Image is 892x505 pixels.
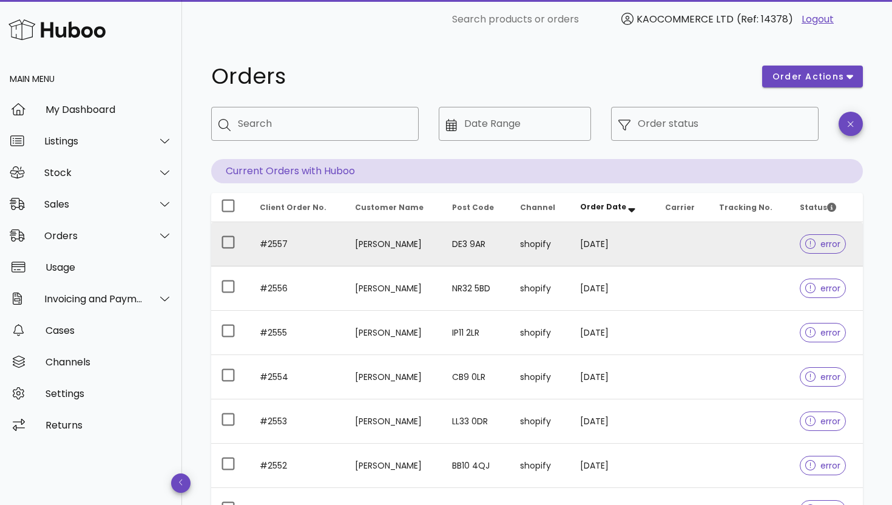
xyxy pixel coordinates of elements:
th: Channel [510,193,571,222]
td: #2552 [250,444,345,488]
td: shopify [510,399,571,444]
td: [PERSON_NAME] [345,355,442,399]
div: Invoicing and Payments [44,293,143,305]
th: Client Order No. [250,193,345,222]
div: Stock [44,167,143,178]
td: #2555 [250,311,345,355]
td: [DATE] [570,355,655,399]
span: Order Date [580,202,626,212]
td: [DATE] [570,399,655,444]
td: [DATE] [570,444,655,488]
td: shopify [510,355,571,399]
th: Order Date: Sorted descending. Activate to remove sorting. [570,193,655,222]
div: Cases [46,325,172,336]
span: (Ref: 14378) [737,12,793,26]
td: DE3 9AR [442,222,510,266]
div: Orders [44,230,143,242]
td: [DATE] [570,266,655,311]
span: Customer Name [355,202,424,212]
div: Returns [46,419,172,431]
td: #2557 [250,222,345,266]
img: Huboo Logo [8,16,106,42]
span: order actions [772,70,845,83]
span: error [805,328,841,337]
td: [PERSON_NAME] [345,444,442,488]
div: Usage [46,262,172,273]
span: KAOCOMMERCE LTD [637,12,734,26]
td: [PERSON_NAME] [345,266,442,311]
td: #2553 [250,399,345,444]
span: error [805,373,841,381]
span: Status [800,202,836,212]
span: Carrier [665,202,695,212]
td: shopify [510,266,571,311]
span: Client Order No. [260,202,326,212]
div: Sales [44,198,143,210]
button: order actions [762,66,863,87]
span: error [805,240,841,248]
a: Logout [802,12,834,27]
span: Tracking No. [719,202,772,212]
th: Status [790,193,863,222]
td: shopify [510,444,571,488]
td: [PERSON_NAME] [345,399,442,444]
h1: Orders [211,66,748,87]
td: [PERSON_NAME] [345,222,442,266]
td: shopify [510,222,571,266]
th: Carrier [655,193,710,222]
th: Customer Name [345,193,442,222]
td: [DATE] [570,311,655,355]
td: NR32 5BD [442,266,510,311]
span: error [805,284,841,293]
td: [PERSON_NAME] [345,311,442,355]
span: error [805,417,841,425]
span: Post Code [452,202,494,212]
div: My Dashboard [46,104,172,115]
th: Tracking No. [709,193,790,222]
td: [DATE] [570,222,655,266]
td: #2556 [250,266,345,311]
div: Settings [46,388,172,399]
td: IP11 2LR [442,311,510,355]
span: error [805,461,841,470]
td: #2554 [250,355,345,399]
div: Listings [44,135,143,147]
span: Channel [520,202,555,212]
td: shopify [510,311,571,355]
td: BB10 4QJ [442,444,510,488]
td: LL33 0DR [442,399,510,444]
div: Channels [46,356,172,368]
td: CB9 0LR [442,355,510,399]
p: Current Orders with Huboo [211,159,863,183]
th: Post Code [442,193,510,222]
